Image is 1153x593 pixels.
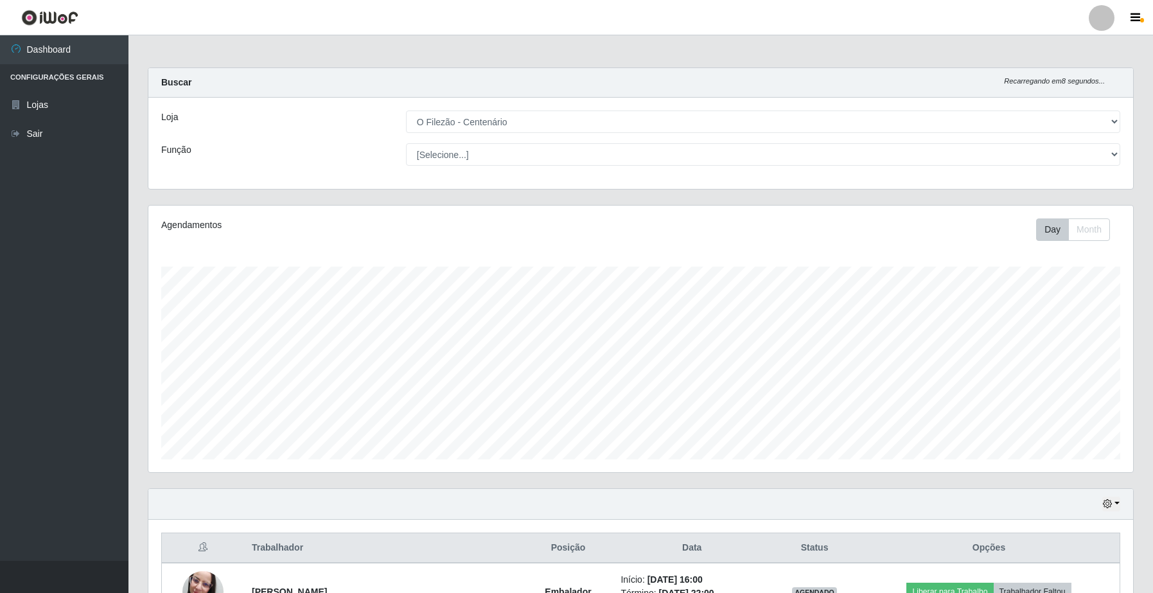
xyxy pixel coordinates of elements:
[858,533,1120,563] th: Opções
[1036,218,1069,241] button: Day
[613,533,771,563] th: Data
[771,533,858,563] th: Status
[1036,218,1120,241] div: Toolbar with button groups
[1036,218,1110,241] div: First group
[1004,77,1105,85] i: Recarregando em 8 segundos...
[647,574,703,585] time: [DATE] 16:00
[21,10,78,26] img: CoreUI Logo
[161,143,191,157] label: Função
[621,573,763,587] li: Início:
[161,77,191,87] strong: Buscar
[161,218,550,232] div: Agendamentos
[161,111,178,124] label: Loja
[1068,218,1110,241] button: Month
[244,533,524,563] th: Trabalhador
[524,533,613,563] th: Posição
